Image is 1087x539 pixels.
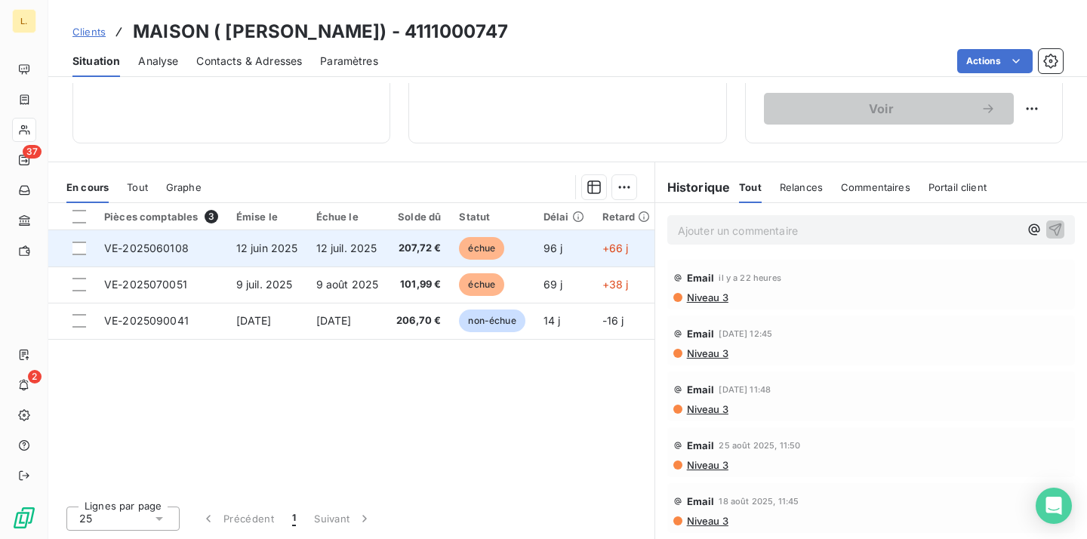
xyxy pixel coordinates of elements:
span: 25 [79,511,92,526]
span: VE-2025060108 [104,242,189,254]
span: 96 j [543,242,563,254]
span: 37 [23,145,42,159]
span: 14 j [543,314,561,327]
span: 12 juil. 2025 [316,242,377,254]
span: Email [687,495,715,507]
span: [DATE] [316,314,352,327]
span: Tout [127,181,148,193]
div: Statut [459,211,525,223]
span: Voir [782,103,981,115]
span: +66 j [602,242,629,254]
span: Niveau 3 [685,459,728,471]
span: Niveau 3 [685,291,728,303]
span: [DATE] 12:45 [719,329,772,338]
span: Contacts & Adresses [196,54,302,69]
span: 25 août 2025, 11:50 [719,441,800,450]
span: Niveau 3 [685,347,728,359]
h6: Historique [655,178,731,196]
span: -16 j [602,314,624,327]
span: Email [687,383,715,396]
div: Échue le [316,211,379,223]
span: Graphe [166,181,202,193]
h3: MAISON ( [PERSON_NAME]) - 4111000747 [133,18,508,45]
span: Niveau 3 [685,515,728,527]
button: Suivant [305,503,381,534]
span: Portail client [928,181,987,193]
span: 12 juin 2025 [236,242,298,254]
span: 2 [28,370,42,383]
span: non-échue [459,310,525,332]
span: Niveau 3 [685,403,728,415]
span: échue [459,237,504,260]
a: Clients [72,24,106,39]
span: Analyse [138,54,178,69]
span: 207,72 € [396,241,441,256]
span: 206,70 € [396,313,441,328]
span: 18 août 2025, 11:45 [719,497,799,506]
span: +38 j [602,278,629,291]
span: il y a 22 heures [719,273,781,282]
button: Voir [764,93,1014,125]
span: Email [687,272,715,284]
div: Émise le [236,211,298,223]
span: 9 août 2025 [316,278,379,291]
div: Délai [543,211,584,223]
div: Retard [602,211,651,223]
span: [DATE] [236,314,272,327]
span: échue [459,273,504,296]
span: Tout [739,181,762,193]
div: L. [12,9,36,33]
button: Précédent [192,503,283,534]
span: Relances [780,181,823,193]
img: Logo LeanPay [12,506,36,530]
span: Commentaires [841,181,910,193]
span: 101,99 € [396,277,441,292]
span: Email [687,328,715,340]
span: 1 [292,511,296,526]
button: Actions [957,49,1033,73]
span: 9 juil. 2025 [236,278,293,291]
div: Pièces comptables [104,210,218,223]
span: VE-2025070051 [104,278,187,291]
button: 1 [283,503,305,534]
span: VE-2025090041 [104,314,189,327]
span: Situation [72,54,120,69]
span: Clients [72,26,106,38]
span: Paramètres [320,54,378,69]
span: 69 j [543,278,563,291]
span: [DATE] 11:48 [719,385,771,394]
span: Email [687,439,715,451]
span: En cours [66,181,109,193]
div: Open Intercom Messenger [1036,488,1072,524]
div: Solde dû [396,211,441,223]
span: 3 [205,210,218,223]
